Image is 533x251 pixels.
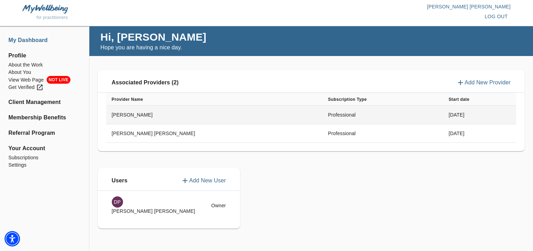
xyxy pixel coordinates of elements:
[8,76,81,84] li: View Web Page
[443,106,516,124] td: [DATE]
[8,129,81,137] a: Referral Program
[112,176,128,185] p: Users
[8,144,81,153] span: Your Account
[114,198,121,205] p: DP
[36,15,68,20] span: for practitioners
[189,176,226,185] p: Add New User
[456,78,511,87] button: Add New Provider
[106,106,323,124] td: [PERSON_NAME]
[449,97,469,102] b: Start date
[8,69,81,76] a: About You
[101,30,206,43] h4: Hi, [PERSON_NAME]
[322,124,443,143] td: Professional
[8,84,81,91] a: Get Verified
[206,191,232,220] td: Owner
[8,76,81,84] a: View Web PageNOT LIVE
[8,98,81,106] a: Client Management
[328,97,367,102] b: Subscription Type
[8,51,81,60] span: Profile
[465,78,511,87] p: Add New Provider
[8,154,81,161] a: Subscriptions
[443,124,516,143] td: [DATE]
[181,176,226,185] button: Add New User
[101,43,206,52] p: Hope you are having a nice day.
[322,106,443,124] td: Professional
[106,124,323,143] td: [PERSON_NAME] [PERSON_NAME]
[482,10,511,23] button: log out
[8,36,81,44] a: My Dashboard
[8,113,81,122] a: Membership Benefits
[22,5,68,13] img: MyWellbeing
[267,3,511,10] p: [PERSON_NAME] [PERSON_NAME]
[8,84,43,91] div: Get Verified
[47,76,70,84] span: NOT LIVE
[112,196,200,215] div: [PERSON_NAME] [PERSON_NAME]
[8,61,81,69] a: About the Work
[112,78,179,87] p: Associated Providers (2)
[5,231,20,246] div: Accessibility Menu
[112,97,143,102] b: Provider Name
[485,12,508,21] span: log out
[8,161,81,169] a: Settings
